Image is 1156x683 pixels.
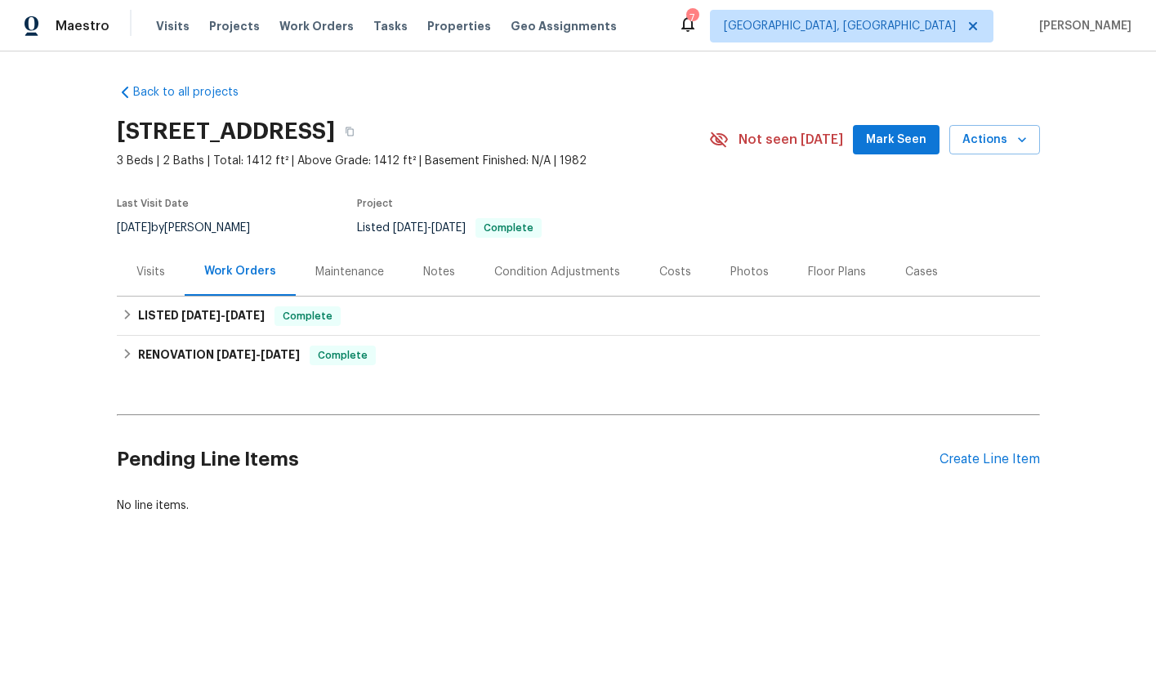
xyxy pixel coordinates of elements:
span: Visits [156,18,190,34]
span: Listed [357,222,542,234]
span: Not seen [DATE] [739,132,843,148]
span: 3 Beds | 2 Baths | Total: 1412 ft² | Above Grade: 1412 ft² | Basement Finished: N/A | 1982 [117,153,709,169]
span: Projects [209,18,260,34]
span: Work Orders [279,18,354,34]
div: Notes [423,264,455,280]
span: [DATE] [393,222,427,234]
span: Actions [962,130,1027,150]
span: Maestro [56,18,109,34]
div: by [PERSON_NAME] [117,218,270,238]
div: Visits [136,264,165,280]
span: [DATE] [431,222,466,234]
span: - [393,222,466,234]
span: Complete [477,223,540,233]
span: Properties [427,18,491,34]
span: Last Visit Date [117,199,189,208]
span: Complete [276,308,339,324]
span: - [216,349,300,360]
a: Back to all projects [117,84,274,100]
button: Actions [949,125,1040,155]
div: Floor Plans [808,264,866,280]
h6: RENOVATION [138,346,300,365]
div: Create Line Item [940,452,1040,467]
div: Cases [905,264,938,280]
span: Mark Seen [866,130,926,150]
span: [DATE] [117,222,151,234]
span: - [181,310,265,321]
div: RENOVATION [DATE]-[DATE]Complete [117,336,1040,375]
button: Mark Seen [853,125,940,155]
h6: LISTED [138,306,265,326]
div: Maintenance [315,264,384,280]
span: [GEOGRAPHIC_DATA], [GEOGRAPHIC_DATA] [724,18,956,34]
span: Geo Assignments [511,18,617,34]
span: Project [357,199,393,208]
span: [DATE] [261,349,300,360]
div: Costs [659,264,691,280]
span: Complete [311,347,374,364]
span: [DATE] [181,310,221,321]
div: Work Orders [204,263,276,279]
h2: Pending Line Items [117,422,940,498]
div: No line items. [117,498,1040,514]
div: Condition Adjustments [494,264,620,280]
div: LISTED [DATE]-[DATE]Complete [117,297,1040,336]
span: [PERSON_NAME] [1033,18,1131,34]
h2: [STREET_ADDRESS] [117,123,335,140]
span: [DATE] [216,349,256,360]
span: [DATE] [225,310,265,321]
div: Photos [730,264,769,280]
div: 7 [686,10,698,26]
span: Tasks [373,20,408,32]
